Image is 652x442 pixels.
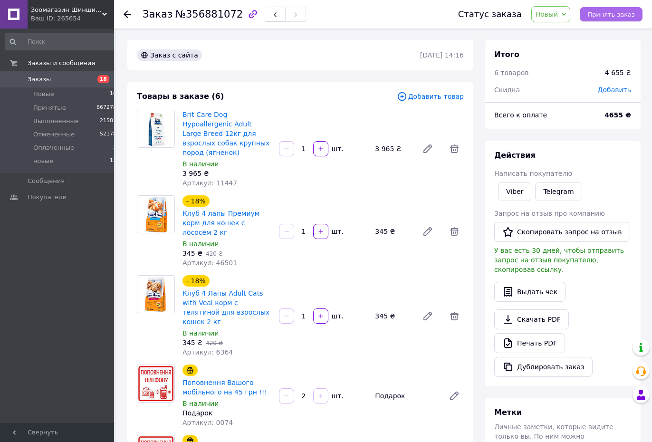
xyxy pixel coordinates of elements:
[144,276,168,313] img: Клуб 4 Лапы Adult Cats with Veal корм с телятиной для взрослых кошек 2 кг
[182,240,219,248] span: В наличии
[33,104,66,112] span: Принятые
[182,250,202,257] span: 345 ₴
[31,6,102,14] span: Зоомагазин Шиншилка - Дискаунтер зоотоваров.Корма для кошек и собак. Ветеринарная аптека
[33,90,54,98] span: Новые
[113,144,116,152] span: 3
[182,289,269,326] a: Клуб 4 Лапы Adult Cats with Veal корм с телятиной для взрослых кошек 2 кг
[137,365,174,402] img: Поповнення Вашого мобільного на 45 грн !!!
[182,259,237,267] span: Артикул: 46501
[494,170,572,177] span: Написать покупателю
[182,419,233,426] span: Артикул: 0074
[96,104,116,112] span: 667278
[494,282,566,302] button: Выдать чек
[494,357,593,377] button: Дублировать заказ
[206,340,223,346] span: 420 ₴
[182,329,219,337] span: В наличии
[604,111,631,119] b: 4655 ₴
[535,182,582,201] a: Telegram
[598,86,631,94] span: Добавить
[397,91,464,102] span: Добавить товар
[420,51,464,59] time: [DATE] 14:16
[28,59,95,67] span: Заказы и сообщения
[580,7,642,21] button: Принять заказ
[371,142,414,155] div: 3 965 ₴
[494,210,605,217] span: Запрос на отзыв про компанию
[124,10,131,19] div: Вернуться назад
[100,130,116,139] span: 52178
[445,222,464,241] span: Удалить
[182,195,210,207] div: - 18%
[143,9,173,20] span: Заказ
[182,111,269,156] a: Brit Care Dog Hypoallergenic Adult Large Breed 12кг для взрослых собак крупных пород (ягненок)
[28,177,65,185] span: Сообщения
[445,386,464,405] a: Редактировать
[371,225,414,238] div: 345 ₴
[494,86,520,94] span: Скидка
[33,144,74,152] span: Оплаченные
[182,339,202,346] span: 345 ₴
[137,49,202,61] div: Заказ с сайта
[206,250,223,257] span: 420 ₴
[458,10,522,19] div: Статус заказа
[28,193,67,202] span: Покупатели
[494,151,536,160] span: Действия
[182,179,237,187] span: Артикул: 11447
[494,408,522,417] span: Метки
[182,348,233,356] span: Артикул: 6364
[141,110,171,147] img: Brit Care Dog Hypoallergenic Adult Large Breed 12кг для взрослых собак крупных пород (ягненок)
[97,75,109,83] span: 18
[329,391,345,401] div: шт.
[418,307,437,326] a: Редактировать
[110,157,116,165] span: 12
[494,333,565,353] a: Печать PDF
[445,307,464,326] span: Удалить
[182,408,271,418] div: Подарок
[182,210,259,236] a: Клуб 4 лапы Премиум корм для кошек с лососем 2 кг
[418,139,437,158] a: Редактировать
[31,14,114,23] div: Ваш ID: 265654
[33,130,75,139] span: Отмененные
[494,111,547,119] span: Всего к оплате
[143,196,169,233] img: Клуб 4 лапы Премиум корм для кошек с лососем 2 кг
[445,139,464,158] span: Удалить
[418,222,437,241] a: Редактировать
[182,400,219,407] span: В наличии
[28,75,51,84] span: Заказы
[329,311,345,321] div: шт.
[494,50,519,59] span: Итого
[587,11,635,18] span: Принять заказ
[494,222,630,242] button: Скопировать запрос на отзыв
[329,227,345,236] div: шт.
[605,68,631,77] div: 4 655 ₴
[536,10,558,18] span: Новый
[175,9,243,20] span: №356881072
[100,117,116,125] span: 21583
[371,309,414,323] div: 345 ₴
[5,33,117,50] input: Поиск
[182,379,267,396] a: Поповнення Вашого мобільного на 45 грн !!!
[33,157,53,165] span: новые
[371,389,441,403] div: Подарок
[494,247,624,273] span: У вас есть 30 дней, чтобы отправить запрос на отзыв покупателю, скопировав ссылку.
[110,90,116,98] span: 16
[137,92,224,101] span: Товары в заказе (6)
[494,309,569,329] a: Скачать PDF
[182,169,271,178] div: 3 965 ₴
[494,69,529,77] span: 6 товаров
[329,144,345,154] div: шт.
[498,182,531,201] a: Viber
[182,275,210,287] div: - 18%
[182,160,219,168] span: В наличии
[33,117,79,125] span: Выполненные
